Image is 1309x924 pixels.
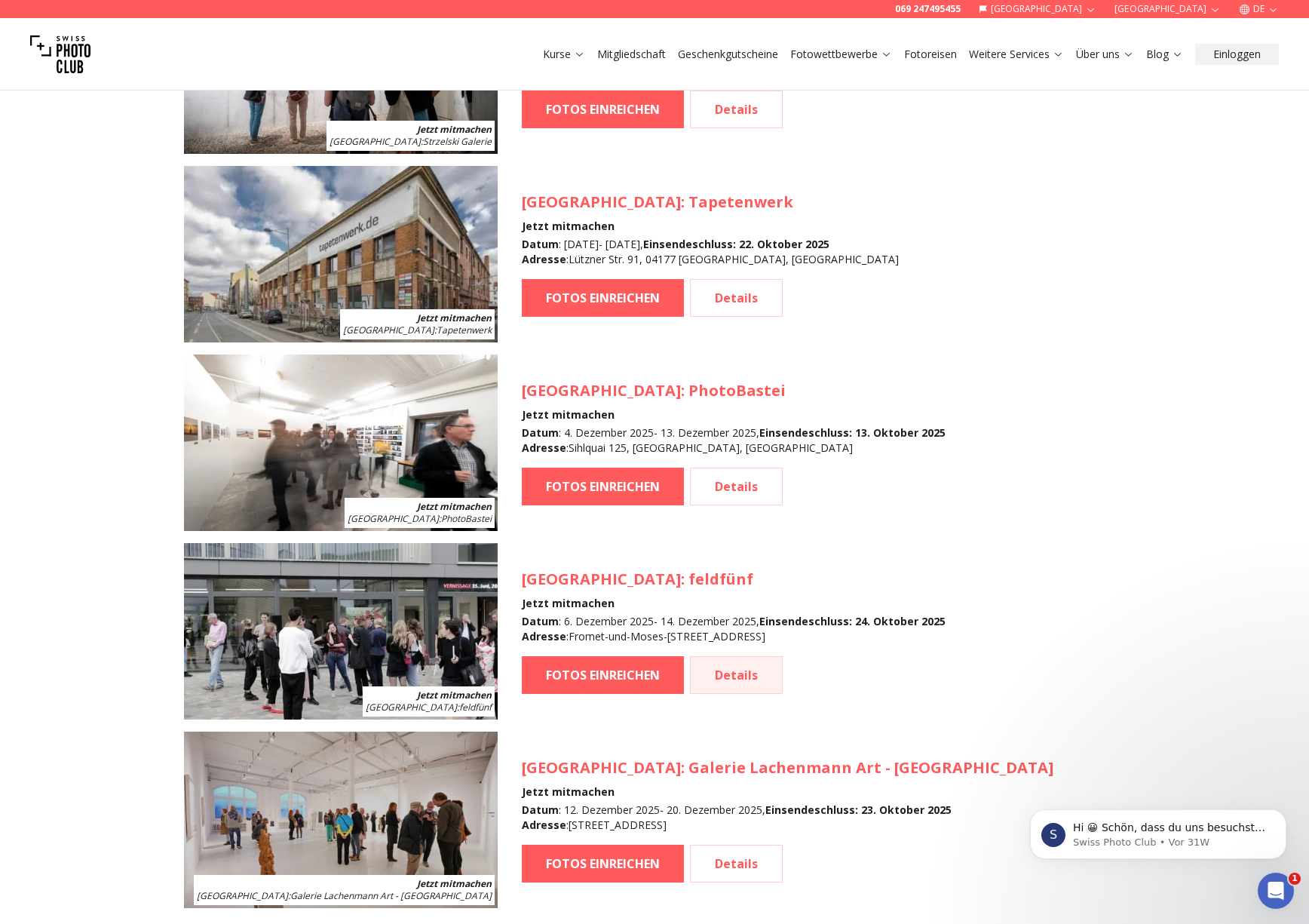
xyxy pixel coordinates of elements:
[522,279,684,317] a: FOTOS EINREICHEN
[1195,44,1279,65] button: Einloggen
[184,732,498,908] img: SPC Photo Awards BODENSEE Dezember 2025
[690,845,783,883] a: Details
[1076,47,1134,62] a: Über uns
[1146,47,1183,62] a: Blog
[417,689,492,701] b: Jetzt mitmachen
[963,44,1070,65] button: Weitere Services
[184,355,498,531] img: SPC Photo Awards Zürich: Dezember 2025
[895,3,961,15] a: 069 247495455
[522,441,566,455] b: Adresse
[522,237,559,251] b: Datum
[522,845,684,883] a: FOTOS EINREICHEN
[690,91,783,128] a: Details
[522,252,566,266] b: Adresse
[522,757,681,778] span: [GEOGRAPHIC_DATA]
[522,425,559,440] b: Datum
[330,135,492,148] span: : Strzelski Galerie
[690,656,783,694] a: Details
[759,614,946,628] b: Einsendeschluss : 24. Oktober 2025
[765,803,952,817] b: Einsendeschluss : 23. Oktober 2025
[522,468,684,505] a: FOTOS EINREICHEN
[759,425,946,440] b: Einsendeschluss : 13. Oktober 2025
[522,425,946,456] div: : 4. Dezember 2025 - 13. Dezember 2025 , : Sihlquai 125, [GEOGRAPHIC_DATA], [GEOGRAPHIC_DATA]
[30,24,90,84] img: Swiss photo club
[522,91,684,128] a: FOTOS EINREICHEN
[417,123,492,136] b: Jetzt mitmachen
[330,135,421,148] span: [GEOGRAPHIC_DATA]
[197,889,492,902] span: : Galerie Lachenmann Art - [GEOGRAPHIC_DATA]
[1007,778,1309,883] iframe: Intercom notifications Nachricht
[522,192,899,213] h3: : Tapetenwerk
[417,500,492,513] b: Jetzt mitmachen
[898,44,963,65] button: Fotoreisen
[197,889,288,902] span: [GEOGRAPHIC_DATA]
[1140,44,1189,65] button: Blog
[678,47,778,62] a: Geschenkgutscheine
[537,44,591,65] button: Kurse
[784,44,898,65] button: Fotowettbewerbe
[522,803,1053,833] div: : 12. Dezember 2025 - 20. Dezember 2025 , : [STREET_ADDRESS]
[366,701,457,714] span: [GEOGRAPHIC_DATA]
[522,614,946,644] div: : 6. Dezember 2025 - 14. Dezember 2025 , : Fromet-und-Moses-[STREET_ADDRESS]
[522,569,681,589] span: [GEOGRAPHIC_DATA]
[522,380,681,401] span: [GEOGRAPHIC_DATA]
[366,701,492,714] span: : feldfünf
[1289,873,1301,885] span: 1
[348,512,492,525] span: : PhotoBastei
[522,629,566,643] b: Adresse
[522,757,1053,778] h3: : Galerie Lachenmann Art - [GEOGRAPHIC_DATA]
[969,47,1064,62] a: Weitere Services
[522,596,946,611] h4: Jetzt mitmachen
[790,47,892,62] a: Fotowettbewerbe
[522,614,559,628] b: Datum
[597,47,666,62] a: Mitgliedschaft
[343,324,492,336] span: : Tapetenwerk
[522,219,899,234] h4: Jetzt mitmachen
[1070,44,1140,65] button: Über uns
[348,512,439,525] span: [GEOGRAPHIC_DATA]
[522,656,684,694] a: FOTOS EINREICHEN
[643,237,829,251] b: Einsendeschluss : 22. Oktober 2025
[184,166,498,342] img: SPC Photo Awards LEIPZIG November 2025
[522,784,1053,800] h4: Jetzt mitmachen
[522,818,566,832] b: Adresse
[1258,873,1294,909] iframe: Intercom live chat
[522,803,559,817] b: Datum
[522,237,899,267] div: : [DATE] - [DATE] , : Lützner Str. 91, 04177 [GEOGRAPHIC_DATA], [GEOGRAPHIC_DATA]
[690,279,783,317] a: Details
[672,44,784,65] button: Geschenkgutscheine
[417,877,492,890] b: Jetzt mitmachen
[522,569,946,590] h3: : feldfünf
[904,47,957,62] a: Fotoreisen
[343,324,434,336] span: [GEOGRAPHIC_DATA]
[543,47,585,62] a: Kurse
[690,468,783,505] a: Details
[417,312,492,324] b: Jetzt mitmachen
[522,380,946,401] h3: : PhotoBastei
[591,44,672,65] button: Mitgliedschaft
[184,543,498,720] img: SPC Photo Awards BERLIN Dezember 2025
[522,407,946,422] h4: Jetzt mitmachen
[522,192,681,212] span: [GEOGRAPHIC_DATA]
